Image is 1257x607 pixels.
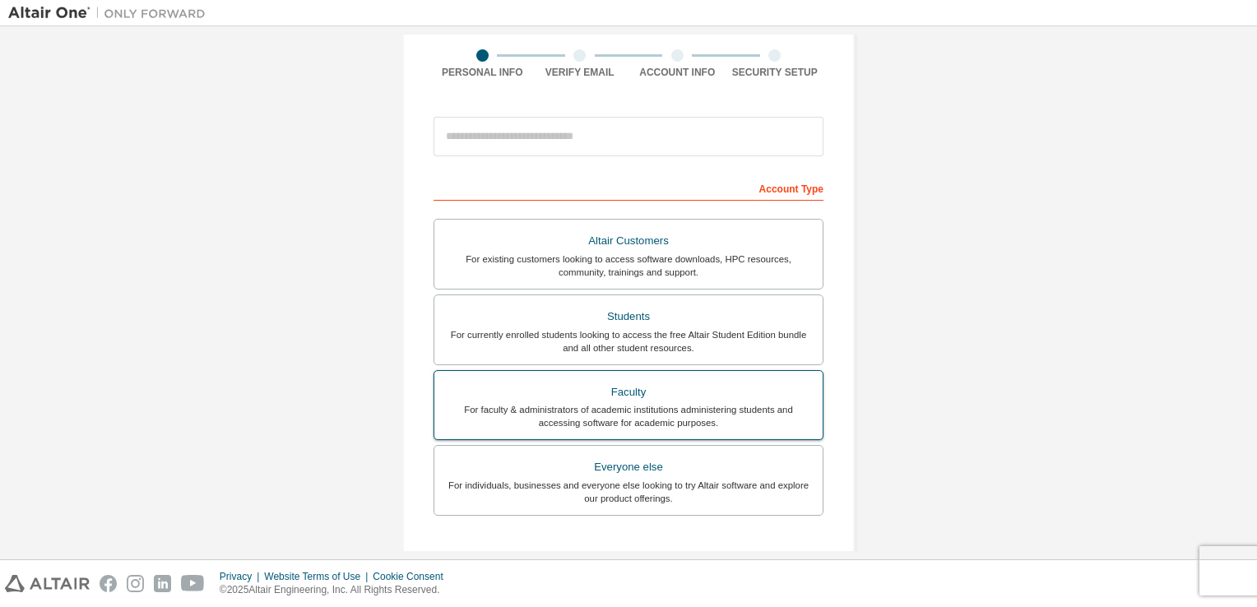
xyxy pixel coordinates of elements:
[181,575,205,592] img: youtube.svg
[444,305,813,328] div: Students
[434,66,531,79] div: Personal Info
[220,583,453,597] p: © 2025 Altair Engineering, Inc. All Rights Reserved.
[154,575,171,592] img: linkedin.svg
[434,174,823,201] div: Account Type
[444,403,813,429] div: For faculty & administrators of academic institutions administering students and accessing softwa...
[628,66,726,79] div: Account Info
[127,575,144,592] img: instagram.svg
[444,253,813,279] div: For existing customers looking to access software downloads, HPC resources, community, trainings ...
[100,575,117,592] img: facebook.svg
[444,456,813,479] div: Everyone else
[444,328,813,354] div: For currently enrolled students looking to access the free Altair Student Edition bundle and all ...
[444,479,813,505] div: For individuals, businesses and everyone else looking to try Altair software and explore our prod...
[220,570,264,583] div: Privacy
[5,575,90,592] img: altair_logo.svg
[434,540,823,567] div: Your Profile
[264,570,373,583] div: Website Terms of Use
[444,229,813,253] div: Altair Customers
[444,381,813,404] div: Faculty
[531,66,629,79] div: Verify Email
[373,570,452,583] div: Cookie Consent
[8,5,214,21] img: Altair One
[726,66,824,79] div: Security Setup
